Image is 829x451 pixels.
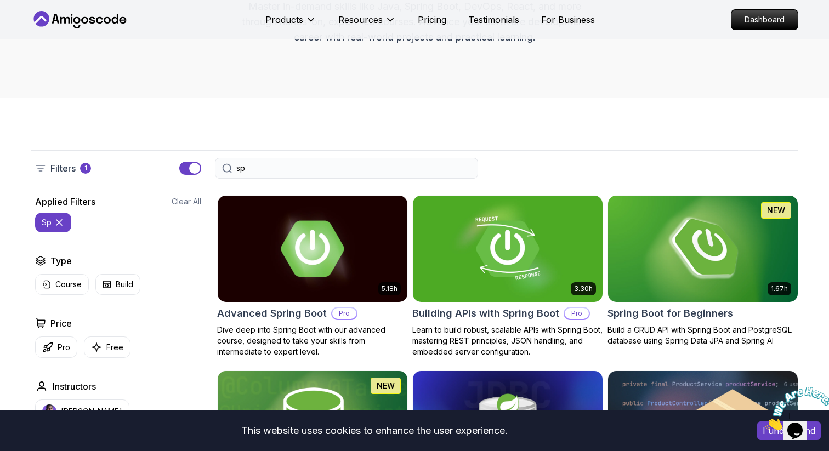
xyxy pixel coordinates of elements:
button: Free [84,336,130,358]
span: 1 [4,4,9,14]
button: Resources [338,13,396,35]
h2: Building APIs with Spring Boot [412,306,559,321]
p: [PERSON_NAME] [61,406,122,417]
button: Pro [35,336,77,358]
a: Advanced Spring Boot card5.18hAdvanced Spring BootProDive deep into Spring Boot with our advanced... [217,195,408,357]
p: 1.67h [771,284,788,293]
p: Dive deep into Spring Boot with our advanced course, designed to take your skills from intermedia... [217,324,408,357]
p: Build a CRUD API with Spring Boot and PostgreSQL database using Spring Data JPA and Spring AI [607,324,798,346]
a: Pricing [418,13,446,26]
p: sp [42,217,52,228]
button: Accept cookies [757,421,821,440]
div: This website uses cookies to enhance the user experience. [8,419,741,443]
a: Building APIs with Spring Boot card3.30hBuilding APIs with Spring BootProLearn to build robust, s... [412,195,603,357]
p: Products [265,13,303,26]
img: Building APIs with Spring Boot card [413,196,603,302]
button: Products [265,13,316,35]
p: Dashboard [731,10,798,30]
p: Course [55,279,82,290]
p: 5.18h [382,284,398,293]
h2: Price [50,317,72,330]
p: 1 [84,164,87,173]
p: Learn to build robust, scalable APIs with Spring Boot, mastering REST principles, JSON handling, ... [412,324,603,357]
a: Spring Boot for Beginners card1.67hNEWSpring Boot for BeginnersBuild a CRUD API with Spring Boot ... [607,195,798,346]
p: NEW [377,380,395,391]
p: Pro [58,342,70,353]
iframe: chat widget [761,383,829,435]
button: Clear All [172,196,201,207]
p: Pro [565,308,589,319]
img: Advanced Spring Boot card [218,196,407,302]
a: Dashboard [731,9,798,30]
button: Course [35,274,89,295]
p: Resources [338,13,383,26]
p: Pro [332,308,356,319]
button: sp [35,213,71,232]
p: Build [116,279,133,290]
a: Testimonials [468,13,519,26]
h2: Spring Boot for Beginners [607,306,733,321]
button: instructor img[PERSON_NAME] [35,399,129,424]
input: Search Java, React, Spring boot ... [236,163,471,174]
h2: Instructors [53,380,96,393]
img: instructor img [42,404,56,419]
p: Filters [50,162,76,175]
h2: Advanced Spring Boot [217,306,327,321]
p: NEW [767,205,785,216]
h2: Type [50,254,72,267]
p: Free [106,342,123,353]
button: Build [95,274,140,295]
h2: Applied Filters [35,195,95,208]
img: Spring Boot for Beginners card [608,196,798,302]
p: 3.30h [574,284,593,293]
img: Chat attention grabber [4,4,72,48]
a: For Business [541,13,595,26]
